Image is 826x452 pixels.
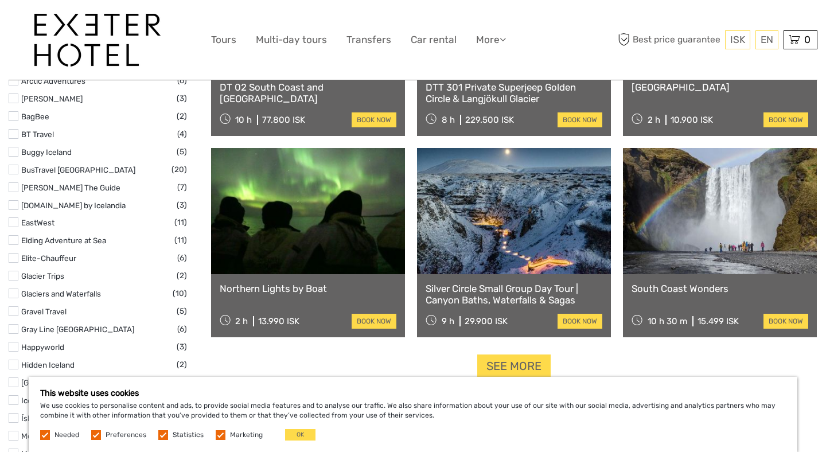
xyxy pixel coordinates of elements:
[177,340,187,353] span: (3)
[21,414,129,423] a: Íshestar/Ishestar Riding Tours
[558,314,602,329] a: book now
[285,429,315,441] button: OK
[177,110,187,123] span: (2)
[21,236,106,245] a: Elding Adventure at Sea
[220,283,396,294] a: Northern Lights by Boat
[54,430,79,440] label: Needed
[40,388,786,398] h5: This website uses cookies
[346,32,391,48] a: Transfers
[763,314,808,329] a: book now
[177,322,187,336] span: (6)
[16,20,130,29] p: We're away right now. Please check back later!
[21,342,64,352] a: Happyworld
[21,94,83,103] a: [PERSON_NAME]
[442,316,454,326] span: 9 h
[763,112,808,127] a: book now
[177,145,187,158] span: (5)
[21,218,54,227] a: EastWest
[177,74,187,87] span: (6)
[177,198,187,212] span: (3)
[21,183,120,192] a: [PERSON_NAME] The Guide
[698,316,739,326] div: 15.499 ISK
[465,316,508,326] div: 29.900 ISK
[442,115,455,125] span: 8 h
[174,216,187,229] span: (11)
[21,271,64,280] a: Glacier Trips
[235,316,248,326] span: 2 h
[258,316,299,326] div: 13.990 ISK
[230,430,263,440] label: Marketing
[177,358,187,371] span: (2)
[21,307,67,316] a: Gravel Travel
[802,34,812,45] span: 0
[132,18,146,32] button: Open LiveChat chat widget
[21,147,72,157] a: Buggy Iceland
[352,112,396,127] a: book now
[177,305,187,318] span: (5)
[177,376,187,389] span: (2)
[106,430,146,440] label: Preferences
[211,32,236,48] a: Tours
[21,396,158,405] a: Icelandic Mountain Guides by Icelandia
[426,283,602,306] a: Silver Circle Small Group Day Tour | Canyon Baths, Waterfalls & Sagas
[177,251,187,264] span: (6)
[648,115,660,125] span: 2 h
[615,30,723,49] span: Best price guarantee
[220,81,396,105] a: DT 02 South Coast and [GEOGRAPHIC_DATA]
[755,30,778,49] div: EN
[632,81,808,93] a: [GEOGRAPHIC_DATA]
[262,115,305,125] div: 77.800 ISK
[21,378,99,387] a: [GEOGRAPHIC_DATA]
[465,115,514,125] div: 229.500 ISK
[256,32,327,48] a: Multi-day tours
[648,316,687,326] span: 10 h 30 m
[21,112,49,121] a: BagBee
[235,115,252,125] span: 10 h
[730,34,745,45] span: ISK
[177,127,187,141] span: (4)
[21,325,134,334] a: Gray Line [GEOGRAPHIC_DATA]
[476,32,506,48] a: More
[671,115,713,125] div: 10.900 ISK
[558,112,602,127] a: book now
[21,76,85,85] a: Arctic Adventures
[174,233,187,247] span: (11)
[29,377,797,452] div: We use cookies to personalise content and ads, to provide social media features and to analyse ou...
[173,430,204,440] label: Statistics
[426,81,602,105] a: DTT 301 Private Superjeep Golden Circle & Langjökull Glacier
[477,354,551,378] a: See more
[173,287,187,300] span: (10)
[411,32,457,48] a: Car rental
[172,163,187,176] span: (20)
[177,92,187,105] span: (3)
[21,431,146,441] a: Mega Zipline [GEOGRAPHIC_DATA]
[21,360,75,369] a: Hidden Iceland
[21,289,101,298] a: Glaciers and Waterfalls
[352,314,396,329] a: book now
[21,165,135,174] a: BusTravel [GEOGRAPHIC_DATA]
[177,269,187,282] span: (2)
[21,254,76,263] a: Elite-Chauffeur
[34,14,161,67] img: 1336-96d47ae6-54fc-4907-bf00-0fbf285a6419_logo_big.jpg
[177,181,187,194] span: (7)
[21,130,54,139] a: BT Travel
[21,201,126,210] a: [DOMAIN_NAME] by Icelandia
[632,283,808,294] a: South Coast Wonders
